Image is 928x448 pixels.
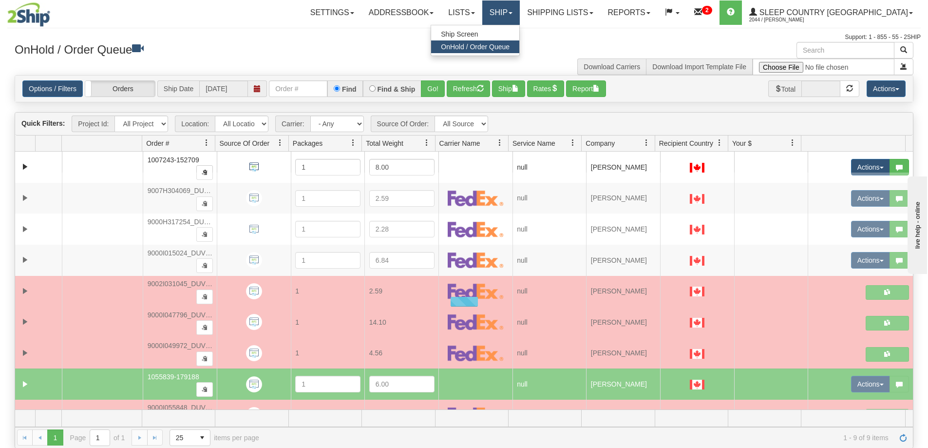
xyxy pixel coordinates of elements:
[22,80,83,97] a: Options / Filters
[851,159,890,175] button: Actions
[711,135,728,151] a: Recipient Country filter column settings
[148,156,199,164] span: 1007243-152709
[431,28,519,40] a: Ship Screen
[170,429,259,446] span: items per page
[198,135,215,151] a: Order # filter column settings
[867,80,906,97] button: Actions
[690,163,704,173] img: CA
[492,135,508,151] a: Carrier Name filter column settings
[439,138,480,148] span: Carrier Name
[659,138,713,148] span: Recipient Country
[303,0,361,25] a: Settings
[512,152,587,183] td: null
[742,0,920,25] a: Sleep Country [GEOGRAPHIC_DATA] 2044 / [PERSON_NAME]
[441,0,482,25] a: Lists
[566,80,606,97] button: Report
[512,138,555,148] span: Service Name
[175,116,215,132] span: Location:
[757,8,908,17] span: Sleep Country [GEOGRAPHIC_DATA]
[273,434,889,442] span: 1 - 9 of 9 items
[796,42,894,58] input: Search
[196,165,213,180] button: Copy to clipboard
[378,86,416,93] label: Find & Ship
[19,161,31,173] a: Expand
[72,116,114,132] span: Project Id:
[7,2,50,27] img: logo2044.jpg
[482,0,520,25] a: Ship
[176,433,189,443] span: 25
[702,6,712,15] sup: 2
[421,80,445,97] button: Go!
[584,63,640,71] a: Download Carriers
[520,0,600,25] a: Shipping lists
[7,33,921,41] div: Support: 1 - 855 - 55 - 2SHIP
[272,135,288,151] a: Source Of Order filter column settings
[21,118,65,128] label: Quick Filters:
[70,429,125,446] span: Page of 1
[687,0,720,25] a: 2
[749,15,822,25] span: 2044 / [PERSON_NAME]
[90,430,110,446] input: Page 1
[146,138,169,148] span: Order #
[753,58,894,75] input: Import
[441,43,510,51] span: OnHold / Order Queue
[586,138,615,148] span: Company
[246,159,262,175] img: API
[85,81,155,97] label: Orders
[361,0,441,25] a: Addressbook
[219,138,269,148] span: Source Of Order
[431,40,519,53] a: OnHold / Order Queue
[15,113,913,136] div: grid toolbar
[638,135,655,151] a: Company filter column settings
[492,80,525,97] button: Ship
[342,86,357,93] label: Find
[601,0,658,25] a: Reports
[269,80,327,97] input: Order #
[275,116,310,132] span: Carrier:
[15,42,457,56] h3: OnHold / Order Queue
[768,80,802,97] span: Total
[366,138,403,148] span: Total Weight
[345,135,361,151] a: Packages filter column settings
[586,152,660,183] td: [PERSON_NAME]
[447,80,490,97] button: Refresh
[293,138,322,148] span: Packages
[565,135,581,151] a: Service Name filter column settings
[418,135,435,151] a: Total Weight filter column settings
[170,429,210,446] span: Page sizes drop down
[441,30,478,38] span: Ship Screen
[157,80,199,97] span: Ship Date
[652,63,746,71] a: Download Import Template File
[894,42,913,58] button: Search
[7,8,90,16] div: live help - online
[527,80,565,97] button: Rates
[906,174,927,273] iframe: chat widget
[784,135,801,151] a: Your $ filter column settings
[47,429,63,445] span: Page 1
[371,116,435,132] span: Source Of Order:
[194,430,210,446] span: select
[895,429,911,445] a: Refresh
[732,138,752,148] span: Your $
